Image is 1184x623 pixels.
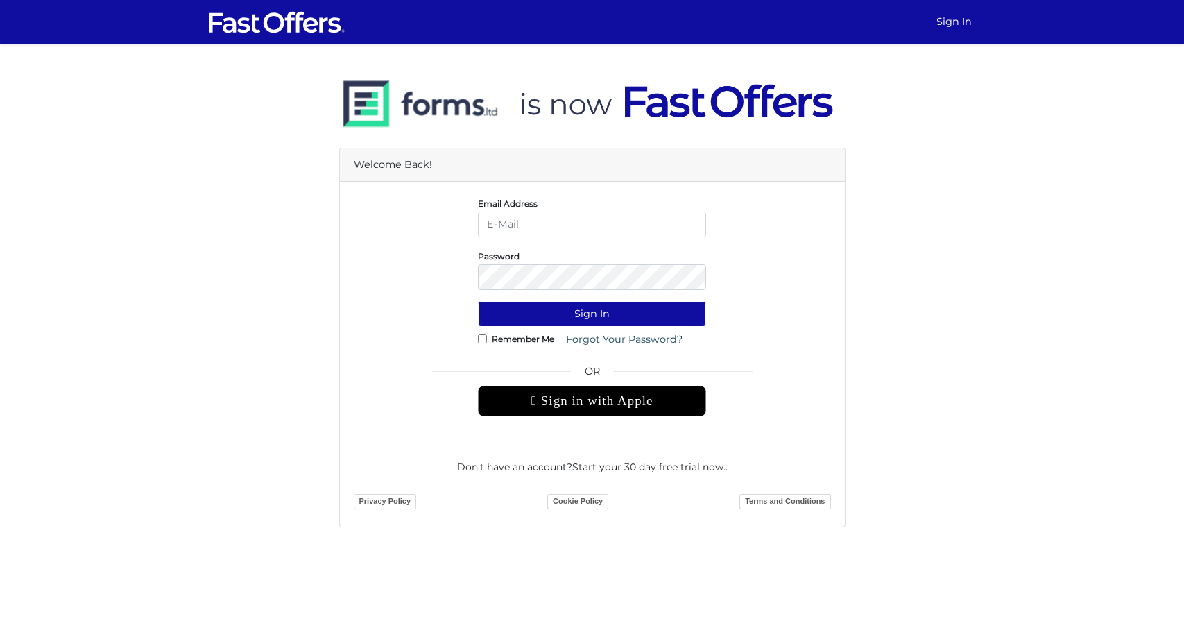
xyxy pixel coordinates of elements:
a: Forgot Your Password? [557,327,692,352]
label: Remember Me [492,337,554,341]
div: Don't have an account? . [354,450,831,475]
label: Email Address [478,202,538,205]
button: Sign In [478,301,706,327]
input: E-Mail [478,212,706,237]
label: Password [478,255,520,258]
a: Sign In [931,8,977,35]
div: Sign in with Apple [478,386,706,416]
span: OR [478,364,706,386]
div: Welcome Back! [340,148,845,182]
a: Cookie Policy [547,494,608,509]
a: Privacy Policy [354,494,417,509]
a: Start your 30 day free trial now. [572,461,726,473]
a: Terms and Conditions [739,494,830,509]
